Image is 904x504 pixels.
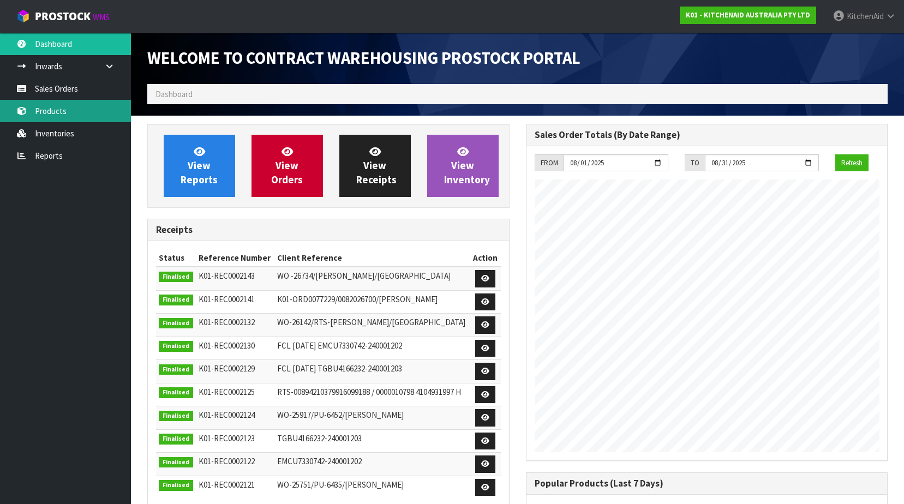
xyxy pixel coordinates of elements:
[159,341,193,352] span: Finalised
[277,271,451,281] span: WO -26734/[PERSON_NAME]/[GEOGRAPHIC_DATA]
[277,479,404,490] span: WO-25751/PU-6435/[PERSON_NAME]
[847,11,884,21] span: KitchenAid
[199,340,255,351] span: K01-REC0002130
[155,89,193,99] span: Dashboard
[199,271,255,281] span: K01-REC0002143
[199,456,255,466] span: K01-REC0002122
[199,479,255,490] span: K01-REC0002121
[339,135,411,197] a: ViewReceipts
[159,318,193,329] span: Finalised
[199,363,255,374] span: K01-REC0002129
[470,249,501,267] th: Action
[196,249,274,267] th: Reference Number
[685,154,705,172] div: TO
[16,9,30,23] img: cube-alt.png
[156,225,501,235] h3: Receipts
[159,457,193,468] span: Finalised
[277,410,404,420] span: WO-25917/PU-6452/[PERSON_NAME]
[277,456,362,466] span: EMCU7330742-240001202
[199,433,255,443] span: K01-REC0002123
[181,145,218,186] span: View Reports
[159,295,193,305] span: Finalised
[274,249,470,267] th: Client Reference
[686,10,810,20] strong: K01 - KITCHENAID AUSTRALIA PTY LTD
[159,364,193,375] span: Finalised
[535,154,564,172] div: FROM
[156,249,196,267] th: Status
[199,317,255,327] span: K01-REC0002132
[252,135,323,197] a: ViewOrders
[444,145,490,186] span: View Inventory
[277,387,461,397] span: RTS-00894210379916099188 / 0000010798 4104931997 H
[535,130,879,140] h3: Sales Order Totals (By Date Range)
[164,135,235,197] a: ViewReports
[93,12,110,22] small: WMS
[159,480,193,491] span: Finalised
[277,317,465,327] span: WO-26142/RTS-[PERSON_NAME]/[GEOGRAPHIC_DATA]
[35,9,91,23] span: ProStock
[535,478,879,489] h3: Popular Products (Last 7 Days)
[427,135,499,197] a: ViewInventory
[271,145,303,186] span: View Orders
[159,411,193,422] span: Finalised
[277,363,402,374] span: FCL [DATE] TGBU4166232-240001203
[835,154,869,172] button: Refresh
[356,145,397,186] span: View Receipts
[277,294,438,304] span: K01-ORD0077229/0082026700/[PERSON_NAME]
[277,340,402,351] span: FCL [DATE] EMCU7330742-240001202
[159,387,193,398] span: Finalised
[159,272,193,283] span: Finalised
[159,434,193,445] span: Finalised
[199,410,255,420] span: K01-REC0002124
[277,433,362,443] span: TGBU4166232-240001203
[147,47,580,68] span: Welcome to Contract Warehousing ProStock Portal
[199,294,255,304] span: K01-REC0002141
[199,387,255,397] span: K01-REC0002125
